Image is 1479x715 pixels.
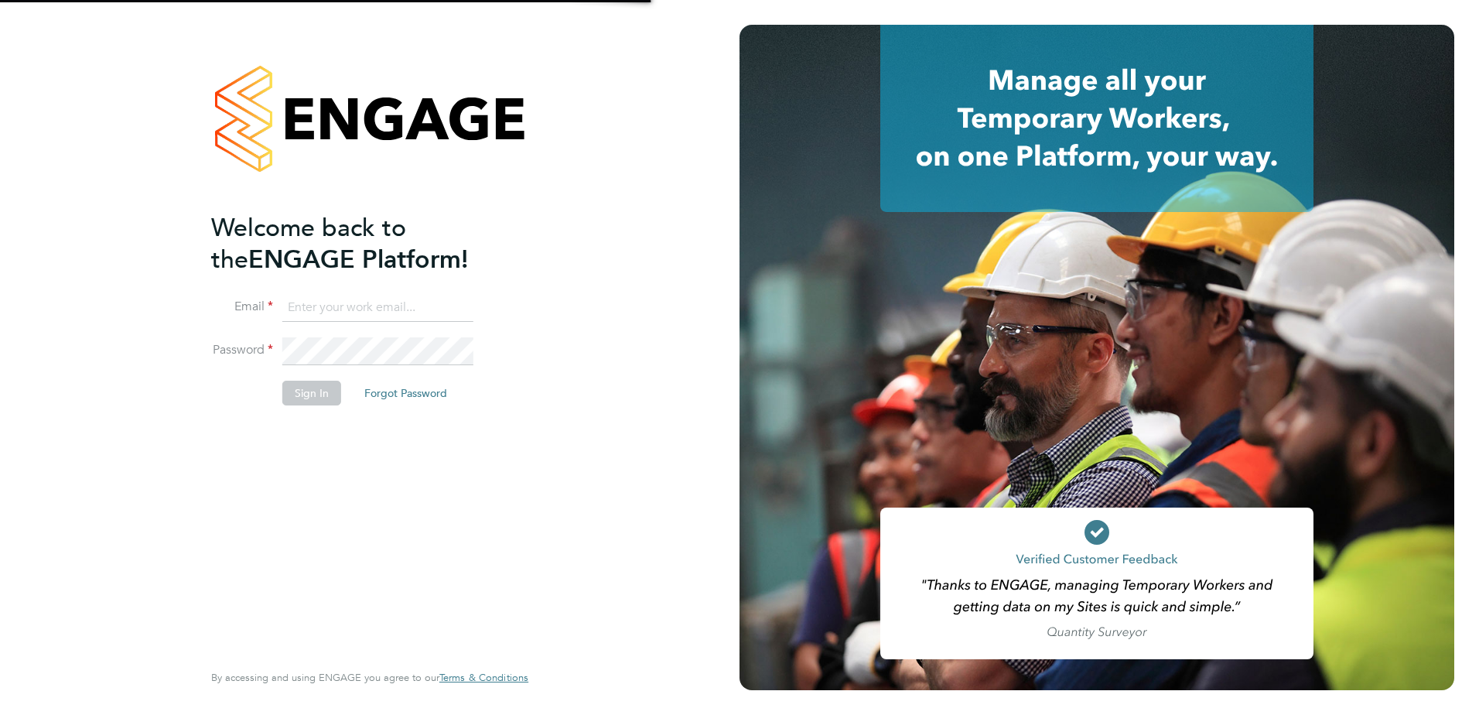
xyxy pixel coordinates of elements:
[352,381,459,405] button: Forgot Password
[211,671,528,684] span: By accessing and using ENGAGE you agree to our
[211,342,273,358] label: Password
[282,294,473,322] input: Enter your work email...
[211,212,513,275] h2: ENGAGE Platform!
[211,299,273,315] label: Email
[211,213,406,275] span: Welcome back to the
[439,672,528,684] a: Terms & Conditions
[282,381,341,405] button: Sign In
